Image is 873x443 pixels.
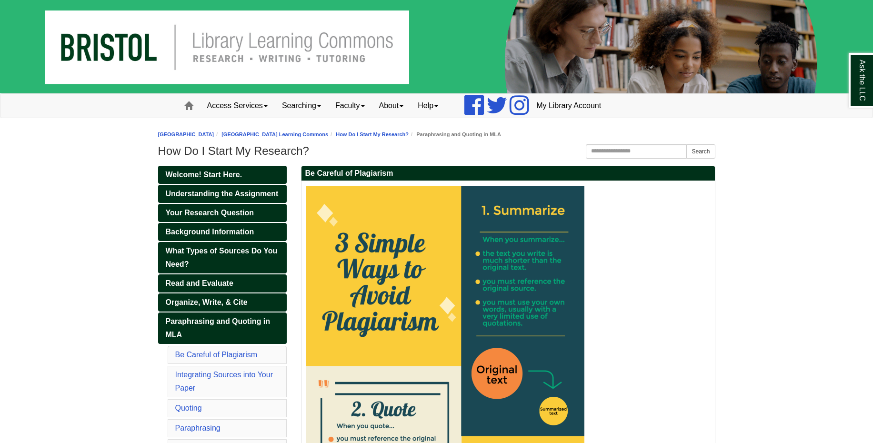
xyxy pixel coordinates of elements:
[158,130,715,139] nav: breadcrumb
[336,131,409,137] a: How Do I Start My Research?
[221,131,328,137] a: [GEOGRAPHIC_DATA] Learning Commons
[686,144,715,159] button: Search
[158,242,287,273] a: What Types of Sources Do You Need?
[166,247,278,268] span: What Types of Sources Do You Need?
[175,371,273,392] a: Integrating Sources into Your Paper
[301,166,715,181] h2: Be Careful of Plagiarism
[166,171,242,179] span: Welcome! Start Here.
[158,274,287,292] a: Read and Evaluate
[158,312,287,344] a: Paraphrasing and Quoting in MLA
[529,94,608,118] a: My Library Account
[175,351,258,359] a: Be Careful of Plagiarism
[175,404,202,412] a: Quoting
[158,144,715,158] h1: How Do I Start My Research?
[166,279,233,287] span: Read and Evaluate
[175,424,221,432] a: Paraphrasing
[372,94,411,118] a: About
[166,209,254,217] span: Your Research Question
[158,204,287,222] a: Your Research Question
[158,166,287,184] a: Welcome! Start Here.
[166,317,271,339] span: Paraphrasing and Quoting in MLA
[158,131,214,137] a: [GEOGRAPHIC_DATA]
[166,298,248,306] span: Organize, Write, & Cite
[158,223,287,241] a: Background Information
[409,130,501,139] li: Paraphrasing and Quoting in MLA
[200,94,275,118] a: Access Services
[166,190,279,198] span: Understanding the Assignment
[275,94,328,118] a: Searching
[158,185,287,203] a: Understanding the Assignment
[328,94,372,118] a: Faculty
[411,94,445,118] a: Help
[166,228,254,236] span: Background Information
[158,293,287,312] a: Organize, Write, & Cite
